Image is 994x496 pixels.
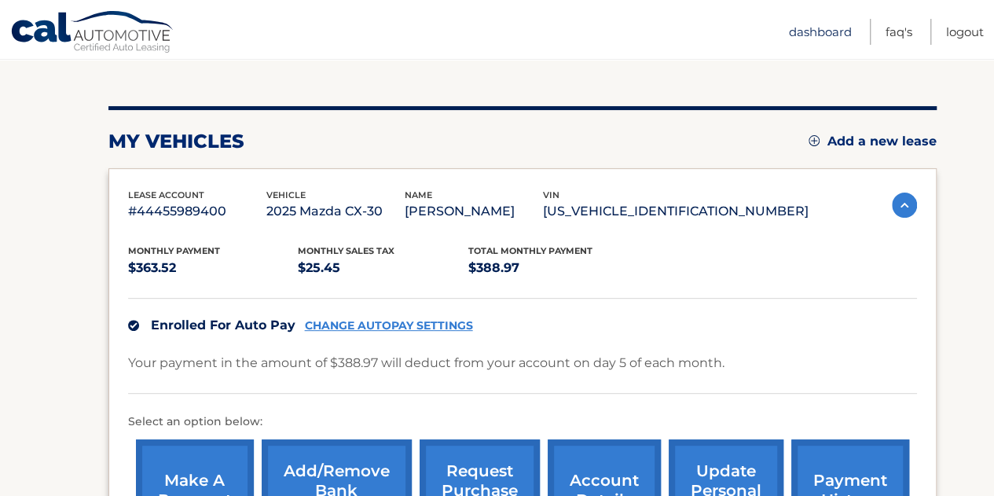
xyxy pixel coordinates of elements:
p: $363.52 [128,257,299,279]
span: name [405,189,432,200]
p: Select an option below: [128,413,917,432]
a: Dashboard [789,19,852,45]
p: $25.45 [298,257,468,279]
a: Cal Automotive [10,10,175,56]
p: $388.97 [468,257,639,279]
span: vehicle [266,189,306,200]
a: CHANGE AUTOPAY SETTINGS [305,319,473,333]
span: vin [543,189,559,200]
p: Your payment in the amount of $388.97 will deduct from your account on day 5 of each month. [128,352,724,374]
img: check.svg [128,320,139,331]
span: Enrolled For Auto Pay [151,318,295,333]
a: FAQ's [886,19,912,45]
p: #44455989400 [128,200,266,222]
p: [US_VEHICLE_IDENTIFICATION_NUMBER] [543,200,809,222]
span: Total Monthly Payment [468,245,592,256]
img: accordion-active.svg [892,193,917,218]
p: [PERSON_NAME] [405,200,543,222]
a: Logout [946,19,984,45]
span: Monthly Payment [128,245,220,256]
img: add.svg [809,135,820,146]
h2: my vehicles [108,130,244,153]
p: 2025 Mazda CX-30 [266,200,405,222]
a: Add a new lease [809,134,937,149]
span: Monthly sales Tax [298,245,394,256]
span: lease account [128,189,204,200]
